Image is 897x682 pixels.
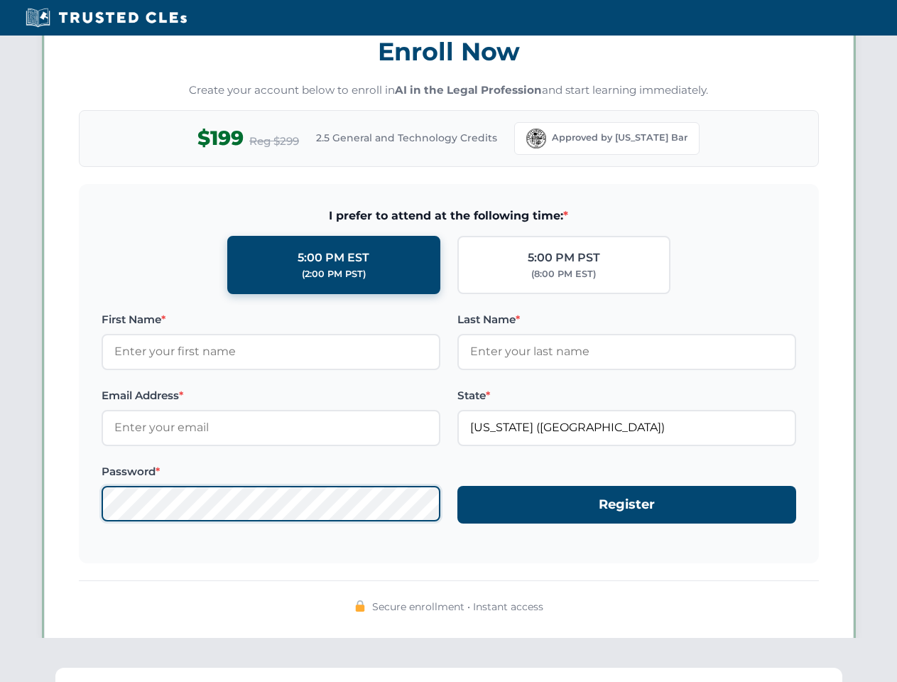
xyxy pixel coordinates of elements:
[372,599,543,615] span: Secure enrollment • Instant access
[354,600,366,612] img: 🔒
[552,131,687,145] span: Approved by [US_STATE] Bar
[457,410,796,445] input: Florida (FL)
[197,122,244,154] span: $199
[102,463,440,480] label: Password
[316,130,497,146] span: 2.5 General and Technology Credits
[102,334,440,369] input: Enter your first name
[528,249,600,267] div: 5:00 PM PST
[457,387,796,404] label: State
[102,410,440,445] input: Enter your email
[531,267,596,281] div: (8:00 PM EST)
[395,83,542,97] strong: AI in the Legal Profession
[79,29,819,74] h3: Enroll Now
[457,486,796,524] button: Register
[457,334,796,369] input: Enter your last name
[21,7,191,28] img: Trusted CLEs
[102,387,440,404] label: Email Address
[102,207,796,225] span: I prefer to attend at the following time:
[298,249,369,267] div: 5:00 PM EST
[526,129,546,148] img: Florida Bar
[79,82,819,99] p: Create your account below to enroll in and start learning immediately.
[457,311,796,328] label: Last Name
[249,133,299,150] span: Reg $299
[102,311,440,328] label: First Name
[302,267,366,281] div: (2:00 PM PST)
